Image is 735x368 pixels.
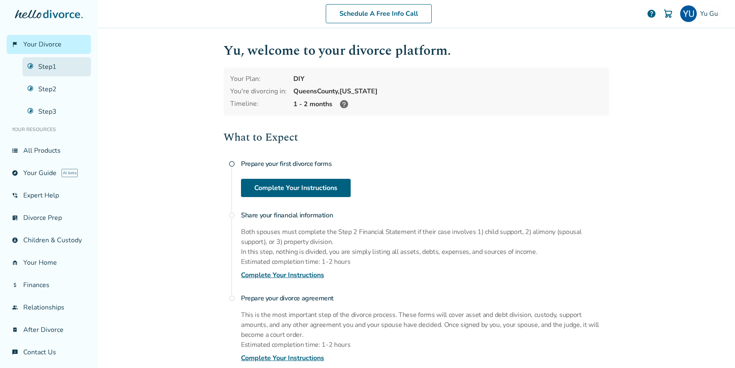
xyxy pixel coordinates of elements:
a: groupRelationships [7,298,91,317]
div: Your Plan: [230,74,287,83]
span: flag_2 [12,41,18,48]
span: radio_button_unchecked [229,212,235,219]
span: list_alt_check [12,214,18,221]
a: list_alt_checkDivorce Prep [7,208,91,227]
span: attach_money [12,282,18,288]
span: garage_home [12,259,18,266]
a: Step2 [22,80,91,99]
a: Schedule A Free Info Call [326,4,432,23]
a: attach_moneyFinances [7,275,91,295]
a: phone_in_talkExpert Help [7,186,91,205]
span: explore [12,170,18,176]
span: phone_in_talk [12,192,18,199]
p: This is the most important step of the divorce process. These forms will cover asset and debt div... [241,310,609,340]
div: 1 - 2 months [293,99,602,109]
p: Estimated completion time: 1-2 hours [241,257,609,267]
span: bookmark_check [12,327,18,333]
p: In this step, nothing is divided, you are simply listing all assets, debts, expenses, and sources... [241,247,609,257]
div: Queens County, [US_STATE] [293,87,602,96]
span: radio_button_unchecked [229,161,235,167]
div: Timeline: [230,99,287,109]
a: Complete Your Instructions [241,270,324,280]
img: Cart [663,9,673,19]
span: account_child [12,237,18,244]
a: Step1 [22,57,91,76]
a: flag_2Your Divorce [7,35,91,54]
a: Complete Your Instructions [241,179,351,197]
a: Complete Your Instructions [241,353,324,363]
h4: Share your financial information [241,207,609,224]
div: You're divorcing in: [230,87,287,96]
img: YU GU [680,5,697,22]
a: help [647,9,656,19]
span: group [12,304,18,311]
a: Step3 [22,102,91,121]
h4: Prepare your divorce agreement [241,290,609,307]
a: garage_homeYour Home [7,253,91,272]
a: view_listAll Products [7,141,91,160]
span: chat_info [12,349,18,356]
a: exploreYour GuideAI beta [7,163,91,183]
a: bookmark_checkAfter Divorce [7,320,91,339]
p: Both spouses must complete the Step 2 Financial Statement if their case involves 1) child support... [241,227,609,247]
p: Estimated completion time: 1-2 hours [241,340,609,350]
a: chat_infoContact Us [7,343,91,362]
div: DIY [293,74,602,83]
span: Yu Gu [700,9,721,18]
span: view_list [12,147,18,154]
h2: What to Expect [224,129,609,146]
span: radio_button_unchecked [229,295,235,302]
span: Your Divorce [23,40,61,49]
li: Your Resources [7,121,91,138]
a: account_childChildren & Custody [7,231,91,250]
h4: Prepare your first divorce forms [241,156,609,172]
span: AI beta [61,169,78,177]
h1: Yu , welcome to your divorce platform. [224,41,609,61]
